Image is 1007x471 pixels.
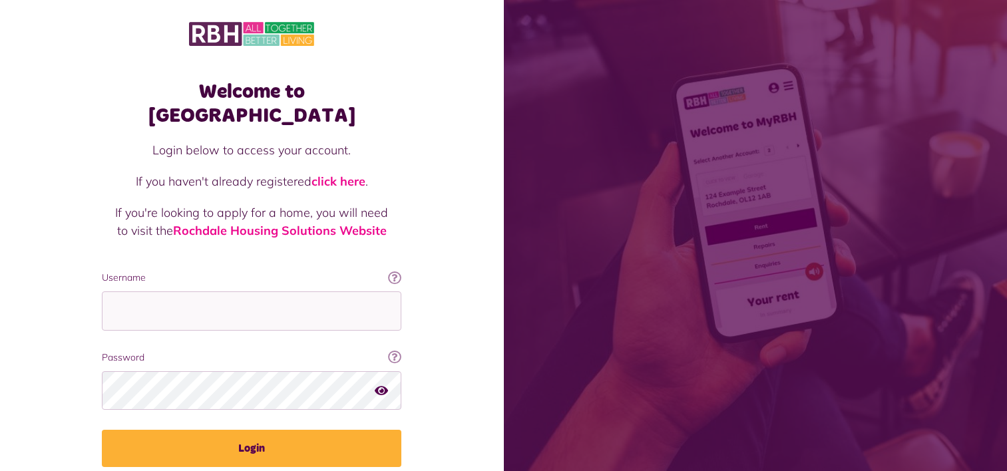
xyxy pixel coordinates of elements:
[102,271,401,285] label: Username
[102,430,401,467] button: Login
[311,174,365,189] a: click here
[189,20,314,48] img: MyRBH
[115,172,388,190] p: If you haven't already registered .
[115,204,388,239] p: If you're looking to apply for a home, you will need to visit the
[173,223,387,238] a: Rochdale Housing Solutions Website
[115,141,388,159] p: Login below to access your account.
[102,351,401,365] label: Password
[102,80,401,128] h1: Welcome to [GEOGRAPHIC_DATA]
